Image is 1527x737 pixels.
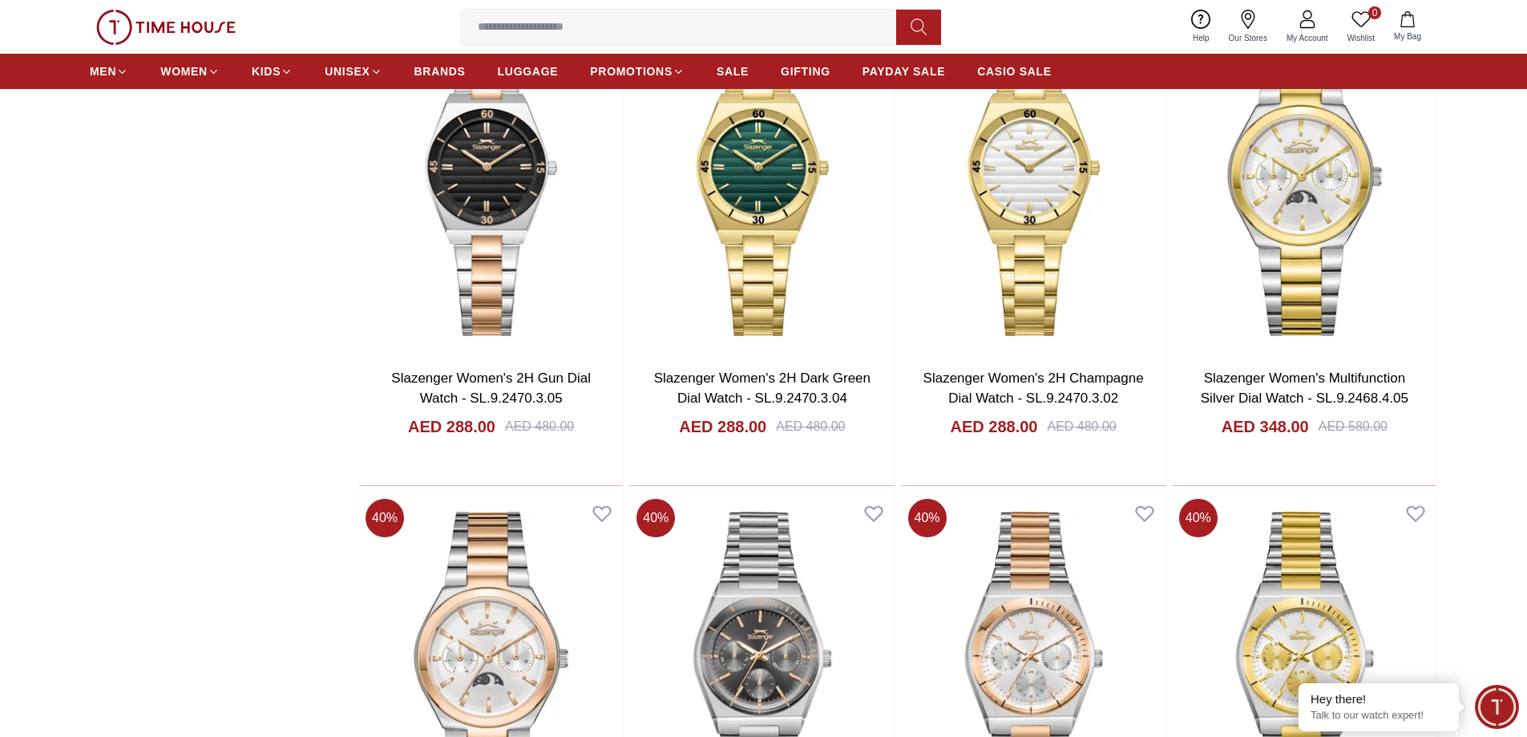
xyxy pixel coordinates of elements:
a: Slazenger Women's 2H Dark Green Dial Watch - SL.9.2470.3.04 [654,371,871,407]
a: SALE [717,57,749,86]
a: LUGGAGE [498,57,559,86]
a: PAYDAY SALE [862,57,945,86]
a: UNISEX [325,57,382,86]
span: WOMEN [160,63,208,79]
span: 40 % [366,499,404,537]
a: Slazenger Women's Multifunction Silver Dial Watch - SL.9.2468.4.05 [1201,371,1408,407]
span: GIFTING [781,63,830,79]
img: Slazenger Women's 2H Dark Green Dial Watch - SL.9.2470.3.04 [630,10,894,355]
p: Talk to our watch expert! [1311,709,1447,723]
span: MEN [90,63,116,79]
a: Slazenger Women's 2H Gun Dial Watch - SL.9.2470.3.05 [391,371,591,407]
div: AED 480.00 [776,417,845,436]
h4: AED 288.00 [408,415,495,438]
a: WOMEN [160,57,220,86]
h4: AED 348.00 [1222,415,1309,438]
div: AED 580.00 [1319,417,1388,436]
span: 0 [1368,6,1381,19]
span: My Bag [1388,30,1428,43]
span: SALE [717,63,749,79]
div: Chat Widget [1475,685,1519,729]
div: Hey there! [1311,691,1447,707]
span: Wishlist [1341,32,1381,44]
a: MEN [90,57,128,86]
span: BRANDS [414,63,466,79]
img: ... [96,10,236,45]
img: Slazenger Women's 2H Gun Dial Watch - SL.9.2470.3.05 [359,10,623,355]
span: Help [1186,32,1216,44]
span: PAYDAY SALE [862,63,945,79]
span: 40 % [1179,499,1218,537]
span: Our Stores [1222,32,1274,44]
h4: AED 288.00 [951,415,1038,438]
a: Slazenger Women's 2H Champagne Dial Watch - SL.9.2470.3.02 [923,371,1144,407]
a: CASIO SALE [977,57,1052,86]
span: UNISEX [325,63,370,79]
span: PROMOTIONS [590,63,673,79]
a: PROMOTIONS [590,57,685,86]
div: AED 480.00 [1047,417,1116,436]
span: CASIO SALE [977,63,1052,79]
button: My Bag [1384,8,1431,46]
span: KIDS [252,63,281,79]
span: LUGGAGE [498,63,559,79]
span: My Account [1280,32,1335,44]
span: 40 % [908,499,947,537]
h4: AED 288.00 [679,415,766,438]
a: Help [1183,6,1219,47]
a: KIDS [252,57,293,86]
div: AED 480.00 [505,417,574,436]
img: Slazenger Women's Multifunction Silver Dial Watch - SL.9.2468.4.05 [1173,10,1436,355]
a: Our Stores [1219,6,1277,47]
a: BRANDS [414,57,466,86]
span: 40 % [636,499,675,537]
a: GIFTING [781,57,830,86]
img: Slazenger Women's 2H Champagne Dial Watch - SL.9.2470.3.02 [902,10,1165,355]
a: 0Wishlist [1338,6,1384,47]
